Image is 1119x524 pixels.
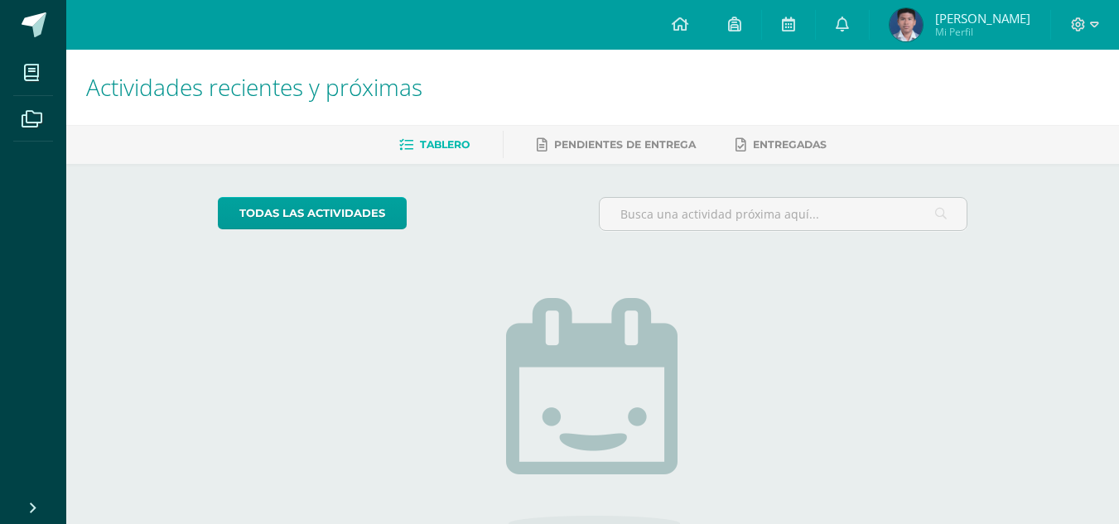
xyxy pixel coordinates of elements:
[537,132,696,158] a: Pendientes de entrega
[399,132,470,158] a: Tablero
[420,138,470,151] span: Tablero
[86,71,422,103] span: Actividades recientes y próximas
[753,138,827,151] span: Entregadas
[736,132,827,158] a: Entregadas
[600,198,967,230] input: Busca una actividad próxima aquí...
[890,8,923,41] img: c7adf94728d711ccc9dcd835d232940d.png
[935,10,1030,26] span: [PERSON_NAME]
[554,138,696,151] span: Pendientes de entrega
[218,197,407,229] a: todas las Actividades
[935,25,1030,39] span: Mi Perfil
